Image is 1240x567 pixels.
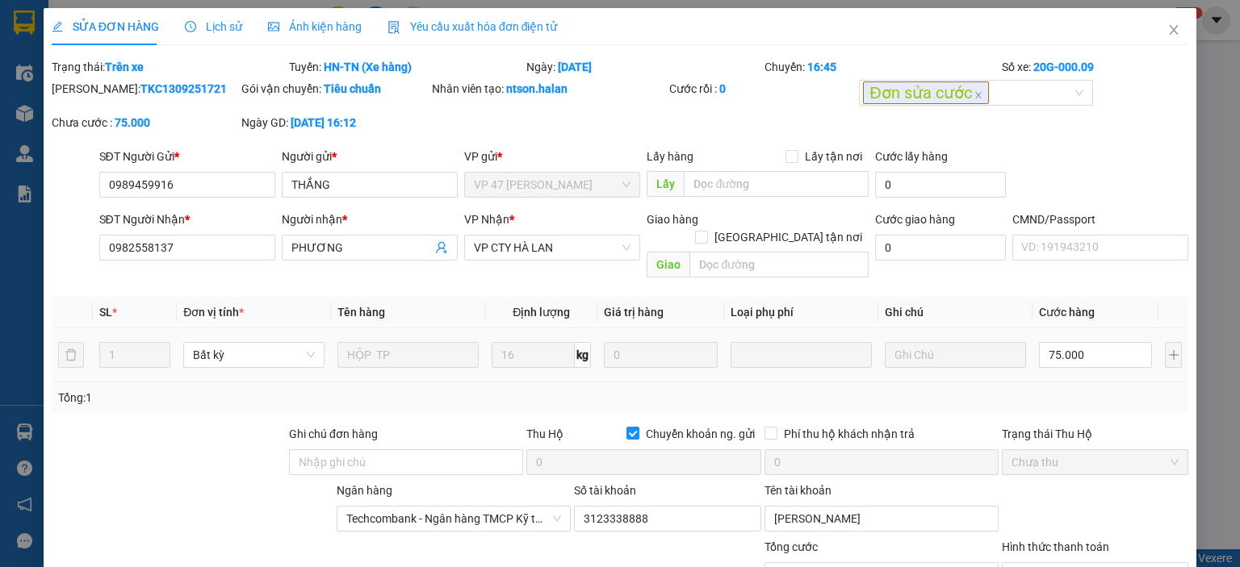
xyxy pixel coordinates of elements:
div: Gói vận chuyển: [241,80,428,98]
span: clock-circle [185,21,196,32]
div: Nhân viên tạo: [432,80,666,98]
div: Tổng: 1 [58,389,480,406]
label: Tên tài khoản [765,484,832,497]
label: Ghi chú đơn hàng [289,427,378,440]
div: Số xe: [1000,58,1190,76]
span: VP Nhận [464,213,509,226]
div: Người gửi [282,148,458,165]
span: Chưa thu [1012,450,1179,474]
div: Ngày: [525,58,762,76]
b: HN-TN (Xe hàng) [324,60,412,73]
span: Giao hàng [647,213,698,226]
button: plus [1165,342,1182,368]
b: 16:45 [807,60,836,73]
div: [PERSON_NAME]: [52,80,238,98]
input: 0 [604,342,717,368]
input: Dọc đường [689,252,869,277]
span: Giao [647,252,689,277]
b: [DATE] [558,60,592,73]
input: Số tài khoản [574,506,760,532]
span: close [1167,23,1180,36]
b: ntson.halan [506,82,568,95]
b: 20G-000.09 [1033,60,1094,73]
label: Số tài khoản [574,484,636,497]
b: TKC1309251721 [140,82,227,95]
div: SĐT Người Gửi [99,148,275,165]
label: Cước lấy hàng [875,150,948,163]
div: VP gửi [464,148,640,165]
div: Cước rồi : [669,80,856,98]
input: VD: Bàn, Ghế [337,342,479,368]
img: icon [387,21,400,34]
span: Lấy tận nơi [798,148,869,165]
b: 75.000 [115,116,150,129]
span: Tổng cước [765,540,818,553]
span: Yêu cầu xuất hóa đơn điện tử [387,20,558,33]
span: Định lượng [513,306,570,319]
span: VP 47 Trần Khát Chân [474,173,630,197]
span: Lịch sử [185,20,242,33]
span: edit [52,21,63,32]
button: Close [1151,8,1196,53]
div: Trạng thái Thu Hộ [1002,425,1188,443]
span: [GEOGRAPHIC_DATA] tận nơi [708,228,869,246]
span: SL [99,306,112,319]
span: Cước hàng [1039,306,1095,319]
b: Tiêu chuẩn [324,82,381,95]
div: CMND/Passport [1012,211,1188,228]
button: delete [58,342,84,368]
input: Dọc đường [684,171,869,197]
span: Giá trị hàng [604,306,664,319]
span: Ảnh kiện hàng [268,20,362,33]
span: Lấy hàng [647,150,693,163]
span: Lấy [647,171,684,197]
span: Techcombank - Ngân hàng TMCP Kỹ thương Việt Nam [346,507,561,531]
input: Cước giao hàng [875,235,1006,261]
div: Trạng thái: [50,58,287,76]
div: SĐT Người Nhận [99,211,275,228]
span: SỬA ĐƠN HÀNG [52,20,159,33]
label: Ngân hàng [337,484,392,497]
input: Ghi Chú [885,342,1026,368]
label: Hình thức thanh toán [1002,540,1109,553]
span: Thu Hộ [526,427,563,440]
th: Ghi chú [878,297,1033,328]
span: VP CTY HÀ LAN [474,236,630,260]
span: Bất kỳ [193,343,315,367]
input: Ghi chú đơn hàng [289,449,523,475]
div: Ngày GD: [241,114,428,131]
b: 0 [719,82,726,95]
span: Đơn sửa cước [863,81,988,104]
input: Cước lấy hàng [875,172,1006,198]
span: user-add [435,241,448,254]
label: Cước giao hàng [875,213,955,226]
div: Người nhận [282,211,458,228]
div: Chưa cước : [52,114,238,131]
span: picture [268,21,279,32]
b: [DATE] 16:12 [291,116,356,129]
span: Phí thu hộ khách nhận trả [777,425,921,443]
div: Chuyến: [763,58,1000,76]
b: Trên xe [105,60,144,73]
span: Tên hàng [337,306,385,319]
th: Loại phụ phí [724,297,878,328]
div: Tuyến: [287,58,525,76]
span: Đơn vị tính [183,306,244,319]
span: Chuyển khoản ng. gửi [639,425,761,443]
input: Tên tài khoản [765,506,999,532]
span: kg [575,342,591,368]
span: close [974,91,982,99]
